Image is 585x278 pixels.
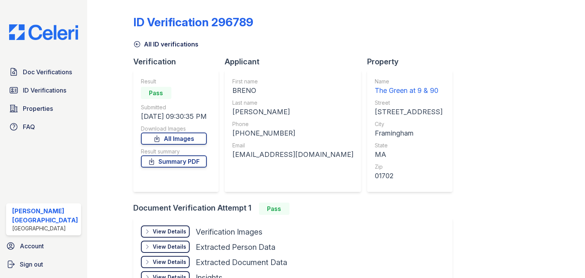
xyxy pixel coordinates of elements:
div: Pass [259,203,289,215]
div: [EMAIL_ADDRESS][DOMAIN_NAME] [232,149,353,160]
div: Result [141,78,207,85]
div: [DATE] 09:30:35 PM [141,111,207,122]
div: Framingham [375,128,443,139]
a: FAQ [6,119,81,134]
div: MA [375,149,443,160]
div: Download Images [141,125,207,133]
span: FAQ [23,122,35,131]
div: 01702 [375,171,443,181]
a: All ID verifications [133,40,198,49]
div: City [375,120,443,128]
div: ID Verification 296789 [133,15,253,29]
div: Verification Images [196,227,262,237]
div: [STREET_ADDRESS] [375,107,443,117]
div: Document Verification Attempt 1 [133,203,459,215]
div: State [375,142,443,149]
a: Name The Green at 9 & 90 [375,78,443,96]
span: Account [20,241,44,251]
div: View Details [153,228,186,235]
div: [PERSON_NAME][GEOGRAPHIC_DATA] [12,206,78,225]
span: Sign out [20,260,43,269]
div: [GEOGRAPHIC_DATA] [12,225,78,232]
div: Last name [232,99,353,107]
div: View Details [153,243,186,251]
div: Pass [141,87,171,99]
div: [PHONE_NUMBER] [232,128,353,139]
div: Property [367,56,459,67]
img: CE_Logo_Blue-a8612792a0a2168367f1c8372b55b34899dd931a85d93a1a3d3e32e68fde9ad4.png [3,24,84,40]
a: Properties [6,101,81,116]
a: ID Verifications [6,83,81,98]
div: Name [375,78,443,85]
a: Summary PDF [141,155,207,168]
div: Submitted [141,104,207,111]
div: Extracted Person Data [196,242,275,252]
a: Doc Verifications [6,64,81,80]
div: Phone [232,120,353,128]
span: Doc Verifications [23,67,72,77]
div: First name [232,78,353,85]
div: Result summary [141,148,207,155]
div: Email [232,142,353,149]
a: Sign out [3,257,84,272]
div: View Details [153,258,186,266]
div: Extracted Document Data [196,257,287,268]
div: [PERSON_NAME] [232,107,353,117]
a: All Images [141,133,207,145]
div: Street [375,99,443,107]
a: Account [3,238,84,254]
span: ID Verifications [23,86,66,95]
div: The Green at 9 & 90 [375,85,443,96]
div: Zip [375,163,443,171]
span: Properties [23,104,53,113]
div: Verification [133,56,225,67]
div: BRENO [232,85,353,96]
div: Applicant [225,56,367,67]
